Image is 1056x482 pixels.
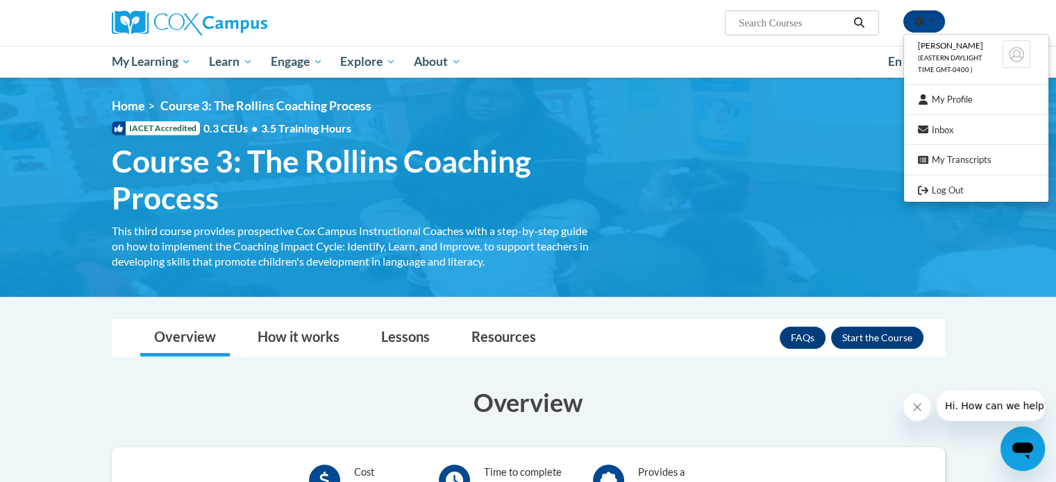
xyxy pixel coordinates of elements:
img: Cox Campus [112,10,267,35]
a: Overview [140,320,230,356]
a: FAQs [780,327,825,349]
span: (Eastern Daylight Time GMT-0400 ) [918,54,982,74]
button: Search [848,15,869,31]
a: Lessons [367,320,444,356]
span: Engage [271,53,323,70]
a: Logout [904,182,1048,199]
a: Inbox [904,121,1048,139]
span: Learn [209,53,253,70]
iframe: Close message [903,393,931,421]
span: • [251,121,258,135]
iframe: Button to launch messaging window [1000,427,1045,471]
a: Resources [458,320,550,356]
span: 0.3 CEUs [203,121,351,136]
span: Course 3: The Rollins Coaching Process [160,98,371,113]
a: Cox Campus [112,10,376,35]
span: My Learning [111,53,191,70]
a: My Profile [904,91,1048,108]
a: Home [112,98,144,113]
button: Account Settings [903,10,945,33]
span: Hi. How can we help? [8,10,112,21]
span: IACET Accredited [112,121,200,135]
a: My Transcripts [904,151,1048,169]
a: About [405,46,470,78]
span: [PERSON_NAME] [918,40,983,51]
a: How it works [244,320,353,356]
img: Learner Profile Avatar [1003,40,1030,68]
input: Search Courses [737,15,848,31]
span: 3.5 Training Hours [261,121,351,135]
button: Enroll [831,327,923,349]
a: Learn [200,46,262,78]
h3: Overview [112,385,945,420]
iframe: Message from company [937,390,1045,421]
a: Explore [331,46,405,78]
span: Explore [340,53,396,70]
span: En español [888,54,946,69]
span: About [414,53,461,70]
span: Course 3: The Rollins Coaching Process [112,143,591,216]
div: Main menu [91,46,966,78]
div: This third course provides prospective Cox Campus Instructional Coaches with a step-by-step guide... [112,223,591,269]
a: Engage [262,46,332,78]
a: My Learning [103,46,201,78]
a: En español [879,47,955,76]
